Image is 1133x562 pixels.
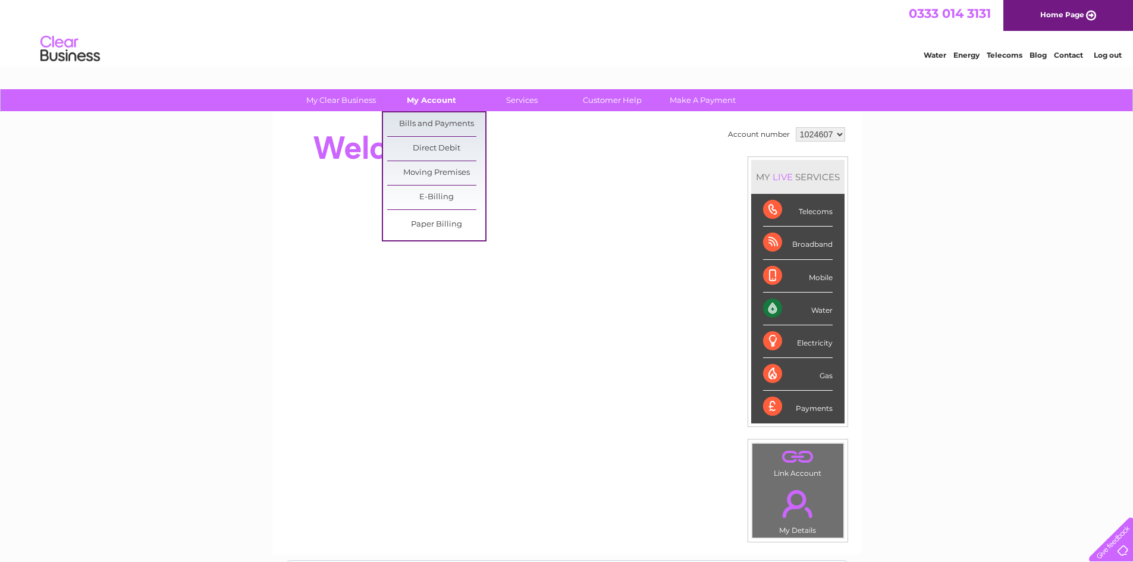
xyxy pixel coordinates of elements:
[752,480,844,538] td: My Details
[382,89,481,111] a: My Account
[751,160,845,194] div: MY SERVICES
[563,89,661,111] a: Customer Help
[387,213,485,237] a: Paper Billing
[763,260,833,293] div: Mobile
[725,124,793,145] td: Account number
[387,137,485,161] a: Direct Debit
[473,89,571,111] a: Services
[909,6,991,21] a: 0333 014 3131
[763,293,833,325] div: Water
[752,443,844,481] td: Link Account
[987,51,1022,59] a: Telecoms
[763,358,833,391] div: Gas
[755,483,840,525] a: .
[1054,51,1083,59] a: Contact
[387,112,485,136] a: Bills and Payments
[1094,51,1122,59] a: Log out
[1030,51,1047,59] a: Blog
[654,89,752,111] a: Make A Payment
[924,51,946,59] a: Water
[953,51,980,59] a: Energy
[763,391,833,423] div: Payments
[40,31,101,67] img: logo.png
[387,161,485,185] a: Moving Premises
[286,7,848,58] div: Clear Business is a trading name of Verastar Limited (registered in [GEOGRAPHIC_DATA] No. 3667643...
[763,227,833,259] div: Broadband
[387,186,485,209] a: E-Billing
[770,171,795,183] div: LIVE
[292,89,390,111] a: My Clear Business
[763,194,833,227] div: Telecoms
[763,325,833,358] div: Electricity
[755,447,840,467] a: .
